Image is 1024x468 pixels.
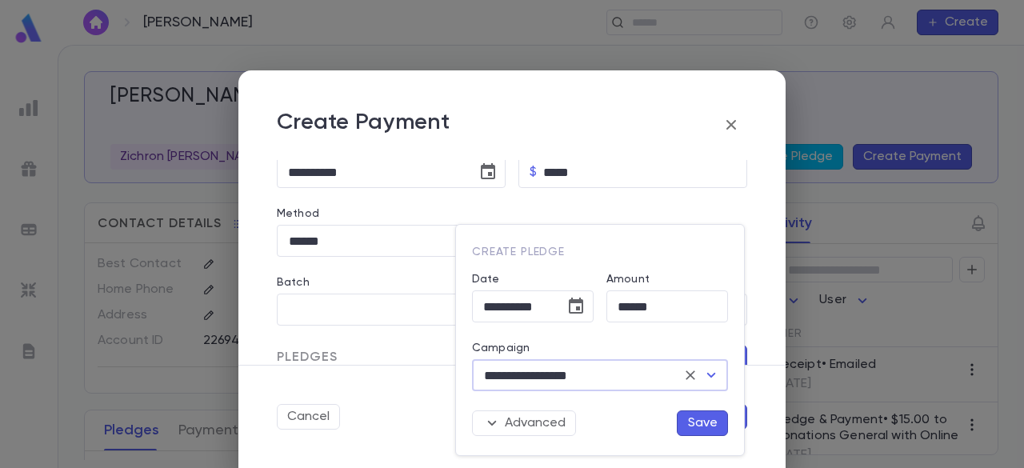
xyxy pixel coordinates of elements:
button: Open [700,364,722,386]
label: Amount [606,273,650,286]
button: Save [677,410,728,436]
button: Advanced [472,410,576,436]
button: Clear [679,364,702,386]
button: Choose date, selected date is Aug 22, 2025 [560,290,592,322]
label: Date [472,273,594,286]
span: Create Pledge [472,246,565,258]
label: Campaign [472,342,530,354]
